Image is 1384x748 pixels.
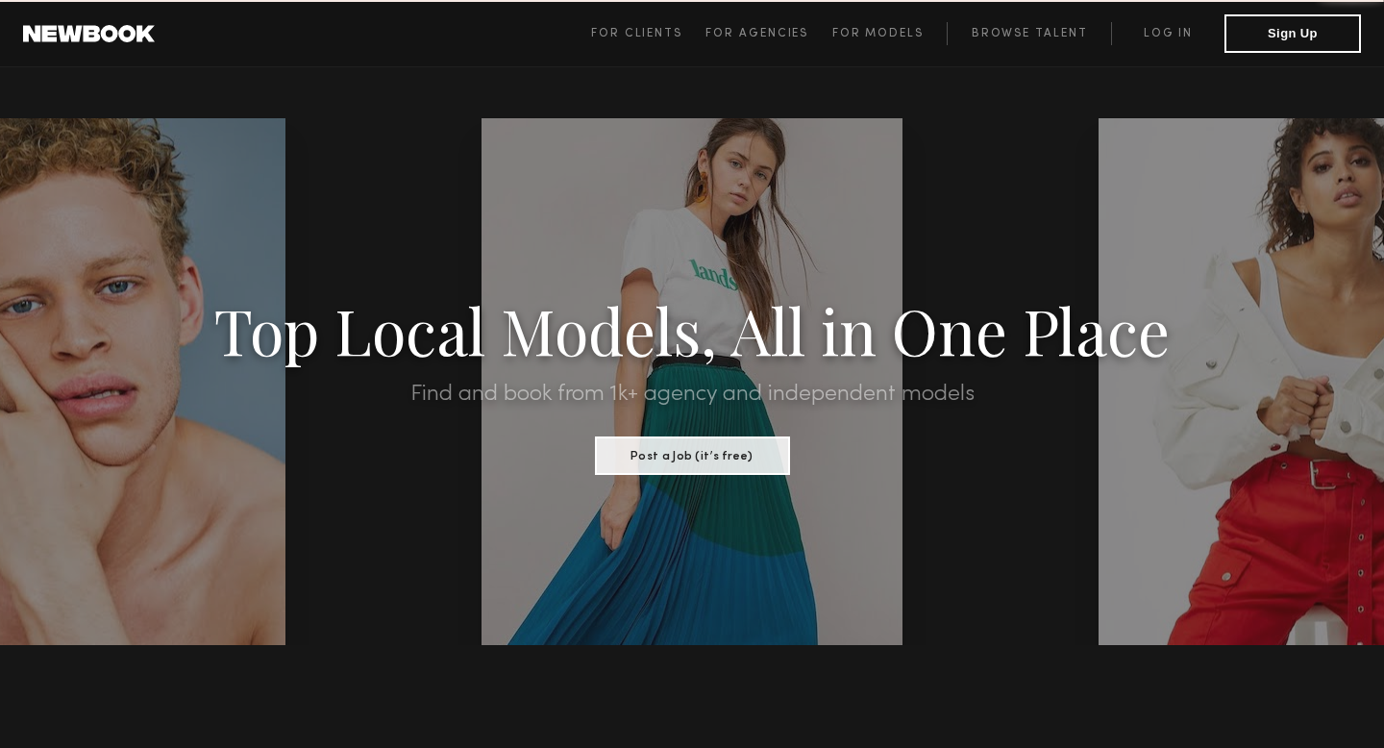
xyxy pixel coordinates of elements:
[591,28,682,39] span: For Clients
[947,22,1111,45] a: Browse Talent
[591,22,705,45] a: For Clients
[705,28,808,39] span: For Agencies
[705,22,831,45] a: For Agencies
[595,443,790,464] a: Post a Job (it’s free)
[104,383,1280,406] h2: Find and book from 1k+ agency and independent models
[1224,14,1361,53] button: Sign Up
[595,436,790,475] button: Post a Job (it’s free)
[104,300,1280,360] h1: Top Local Models, All in One Place
[832,28,924,39] span: For Models
[832,22,948,45] a: For Models
[1111,22,1224,45] a: Log in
